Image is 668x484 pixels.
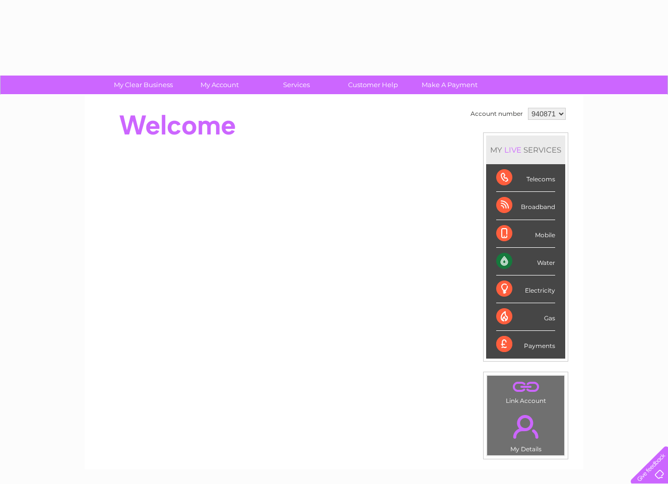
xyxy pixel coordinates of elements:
a: My Account [178,76,261,94]
div: LIVE [502,145,523,155]
a: Make A Payment [408,76,491,94]
td: Account number [468,105,525,122]
div: Telecoms [496,164,555,192]
div: Gas [496,303,555,331]
td: My Details [487,406,565,456]
a: Services [255,76,338,94]
td: Link Account [487,375,565,407]
div: MY SERVICES [486,135,565,164]
a: . [490,409,562,444]
div: Broadband [496,192,555,220]
a: Customer Help [331,76,415,94]
a: My Clear Business [102,76,185,94]
div: Payments [496,331,555,358]
a: . [490,378,562,396]
div: Water [496,248,555,275]
div: Electricity [496,275,555,303]
div: Mobile [496,220,555,248]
